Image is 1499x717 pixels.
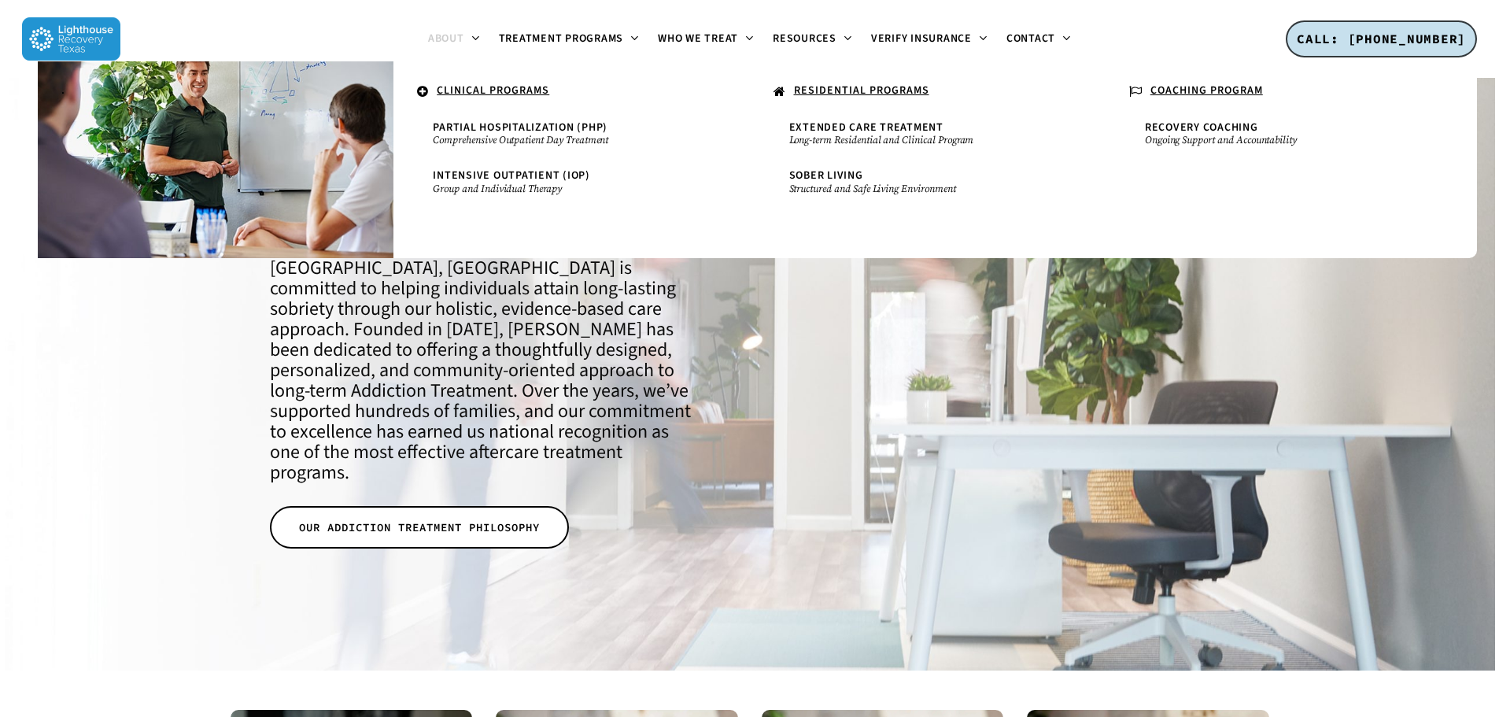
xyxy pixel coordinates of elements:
[22,17,120,61] img: Lighthouse Recovery Texas
[425,114,718,154] a: Partial Hospitalization (PHP)Comprehensive Outpatient Day Treatment
[489,33,649,46] a: Treatment Programs
[1145,134,1422,146] small: Ongoing Support and Accountability
[433,134,710,146] small: Comprehensive Outpatient Day Treatment
[1137,114,1430,154] a: Recovery CoachingOngoing Support and Accountability
[789,120,943,135] span: Extended Care Treatment
[781,162,1074,202] a: Sober LivingStructured and Safe Living Environment
[433,168,590,183] span: Intensive Outpatient (IOP)
[270,238,700,483] h4: Our Addiction Treatment Center in [GEOGRAPHIC_DATA], [GEOGRAPHIC_DATA] is committed to helping in...
[763,33,862,46] a: Resources
[1286,20,1477,58] a: CALL: [PHONE_NUMBER]
[766,77,1090,107] a: RESIDENTIAL PROGRAMS
[1121,77,1445,107] a: COACHING PROGRAM
[1145,120,1258,135] span: Recovery Coaching
[419,33,489,46] a: About
[789,134,1066,146] small: Long-term Residential and Clinical Program
[299,519,540,535] span: OUR ADDICTION TREATMENT PHILOSOPHY
[997,33,1080,46] a: Contact
[648,33,763,46] a: Who We Treat
[871,31,972,46] span: Verify Insurance
[789,183,1066,195] small: Structured and Safe Living Environment
[61,83,65,98] span: .
[54,77,378,105] a: .
[781,114,1074,154] a: Extended Care TreatmentLong-term Residential and Clinical Program
[773,31,836,46] span: Resources
[658,31,738,46] span: Who We Treat
[428,31,464,46] span: About
[794,83,929,98] u: RESIDENTIAL PROGRAMS
[437,83,549,98] u: CLINICAL PROGRAMS
[1150,83,1263,98] u: COACHING PROGRAM
[1006,31,1055,46] span: Contact
[1297,31,1466,46] span: CALL: [PHONE_NUMBER]
[433,183,710,195] small: Group and Individual Therapy
[789,168,863,183] span: Sober Living
[270,506,569,549] a: OUR ADDICTION TREATMENT PHILOSOPHY
[433,120,607,135] span: Partial Hospitalization (PHP)
[409,77,733,107] a: CLINICAL PROGRAMS
[499,31,624,46] span: Treatment Programs
[425,162,718,202] a: Intensive Outpatient (IOP)Group and Individual Therapy
[862,33,997,46] a: Verify Insurance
